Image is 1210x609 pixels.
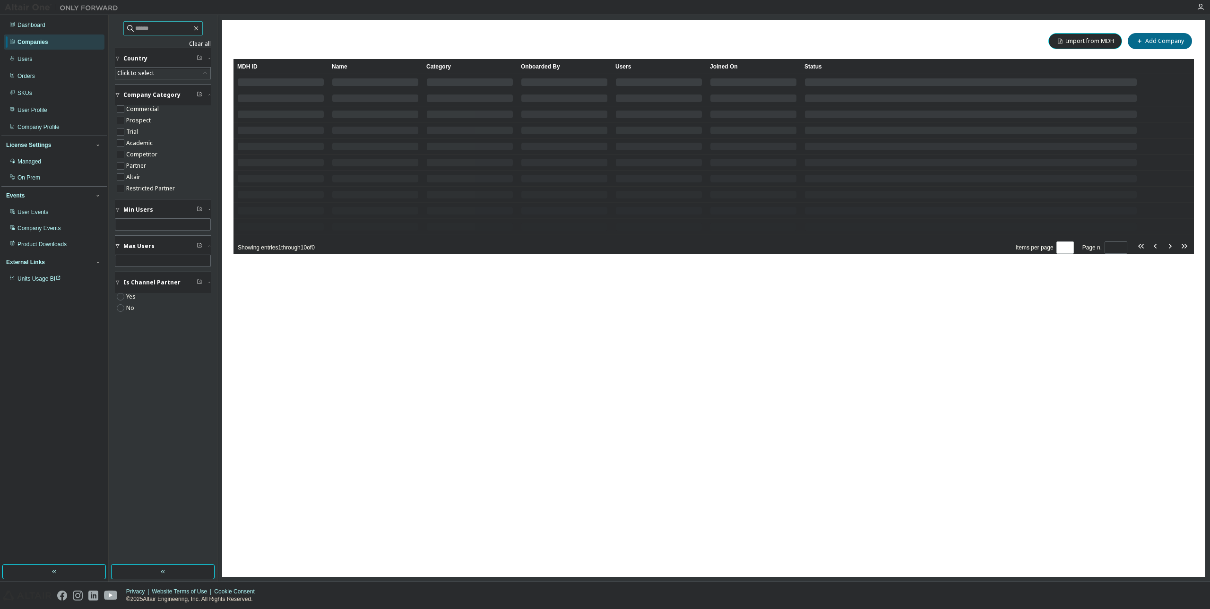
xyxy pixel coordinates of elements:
div: Status [804,59,1137,74]
div: Orders [17,72,35,80]
img: Altair One [5,3,123,12]
label: Trial [126,126,140,137]
span: Clear filter [197,242,202,250]
div: Joined On [710,59,797,74]
button: Company Category [115,85,211,105]
div: On Prem [17,174,40,181]
img: linkedin.svg [88,591,98,600]
div: Product Downloads [17,240,67,248]
div: Managed [17,158,41,165]
button: Max Users [115,236,211,257]
div: User Profile [17,106,47,114]
span: Showing entries 1 through 10 of 0 [238,244,315,251]
button: 10 [1059,244,1072,251]
span: Company Category [123,91,181,99]
label: Prospect [126,115,153,126]
p: © 2025 Altair Engineering, Inc. All Rights Reserved. [126,595,260,603]
div: User Events [17,208,48,216]
div: Category [426,59,513,74]
span: Units Usage BI [17,275,61,282]
span: Max Users [123,242,155,250]
div: Companies [17,38,48,46]
div: External Links [6,258,45,266]
span: Clear filter [197,91,202,99]
img: facebook.svg [57,591,67,600]
button: Is Channel Partner [115,272,211,293]
span: Clear filter [197,55,202,62]
span: Min Users [123,206,153,214]
label: Partner [126,160,148,172]
img: youtube.svg [104,591,118,600]
img: altair_logo.svg [3,591,52,600]
div: Users [17,55,32,63]
span: Clear filter [197,279,202,286]
div: SKUs [17,89,32,97]
div: Click to select [115,68,210,79]
label: Yes [126,291,138,302]
div: Company Profile [17,123,60,131]
div: Company Events [17,224,60,232]
span: Page n. [1082,241,1127,254]
label: No [126,302,136,314]
button: Import from MDH [1048,33,1122,49]
button: Add Company [1128,33,1192,49]
div: Users [615,59,702,74]
span: Country [123,55,147,62]
div: Dashboard [17,21,45,29]
div: Name [332,59,419,74]
div: Cookie Consent [214,588,260,595]
div: Privacy [126,588,152,595]
div: License Settings [6,141,51,149]
span: Is Channel Partner [123,279,181,286]
label: Academic [126,137,155,149]
div: Events [6,192,25,199]
label: Competitor [126,149,159,160]
label: Commercial [126,103,161,115]
label: Restricted Partner [126,183,177,194]
a: Clear all [115,40,211,48]
span: Clear filter [197,206,202,214]
span: Companies (0) [233,36,297,47]
div: Click to select [117,69,154,77]
label: Altair [126,172,142,183]
img: instagram.svg [73,591,83,600]
button: Country [115,48,211,69]
button: Min Users [115,199,211,220]
div: MDH ID [237,59,324,74]
div: Onboarded By [521,59,608,74]
span: Items per page [1016,241,1074,254]
div: Website Terms of Use [152,588,214,595]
